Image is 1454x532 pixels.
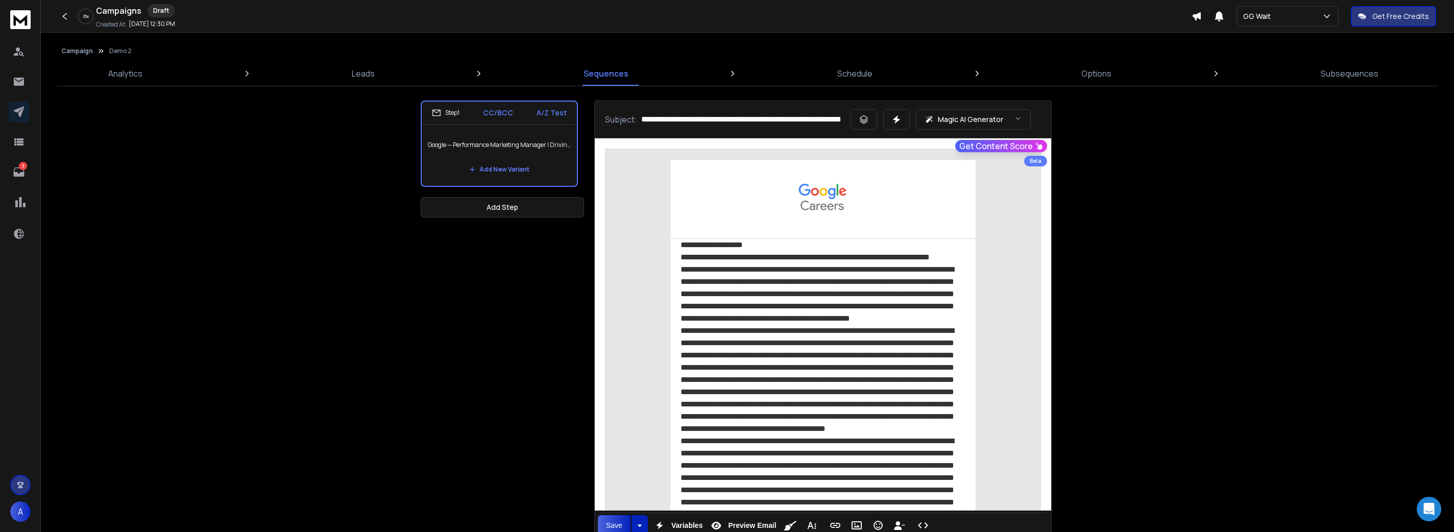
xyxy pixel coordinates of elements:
a: Sequences [577,61,635,86]
div: Step 1 [432,108,459,117]
p: Google — Performance Marketing Manager | Driving measurable growth at scale [428,131,571,159]
p: 0 % [83,13,89,19]
p: Schedule [837,67,873,80]
a: Leads [346,61,381,86]
span: Preview Email [726,521,778,530]
p: Sequences [584,67,628,80]
p: Get Free Credits [1372,11,1429,21]
button: Add New Variant [461,159,538,180]
div: Open Intercom Messenger [1417,497,1441,521]
button: Get Free Credits [1351,6,1436,27]
p: Demo 2 [109,47,132,55]
a: 3 [9,162,29,182]
a: Schedule [831,61,879,86]
h1: Campaigns [96,5,141,17]
button: Magic AI Generator [916,109,1031,130]
p: 3 [19,162,27,170]
p: Created At: [96,20,127,29]
p: A/Z Test [537,108,567,118]
a: Options [1075,61,1118,86]
button: Add Step [421,197,584,217]
div: Beta [1024,156,1047,166]
p: Analytics [108,67,142,80]
button: Campaign [61,47,93,55]
li: Step1CC/BCCA/Z TestGoogle — Performance Marketing Manager | Driving measurable growth at scaleAdd... [421,101,578,187]
a: Subsequences [1315,61,1385,86]
button: A [10,501,31,522]
p: Magic AI Generator [938,114,1003,125]
button: Get Content Score [955,140,1047,152]
p: GG Wait [1243,11,1275,21]
img: logo [10,10,31,29]
a: Analytics [102,61,149,86]
p: [DATE] 12:30 PM [129,20,175,28]
p: Subject: [605,113,637,126]
p: Leads [352,67,375,80]
div: Draft [148,4,175,17]
span: Variables [669,521,705,530]
p: Subsequences [1321,67,1378,80]
p: Options [1081,67,1111,80]
p: CC/BCC [483,108,513,118]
